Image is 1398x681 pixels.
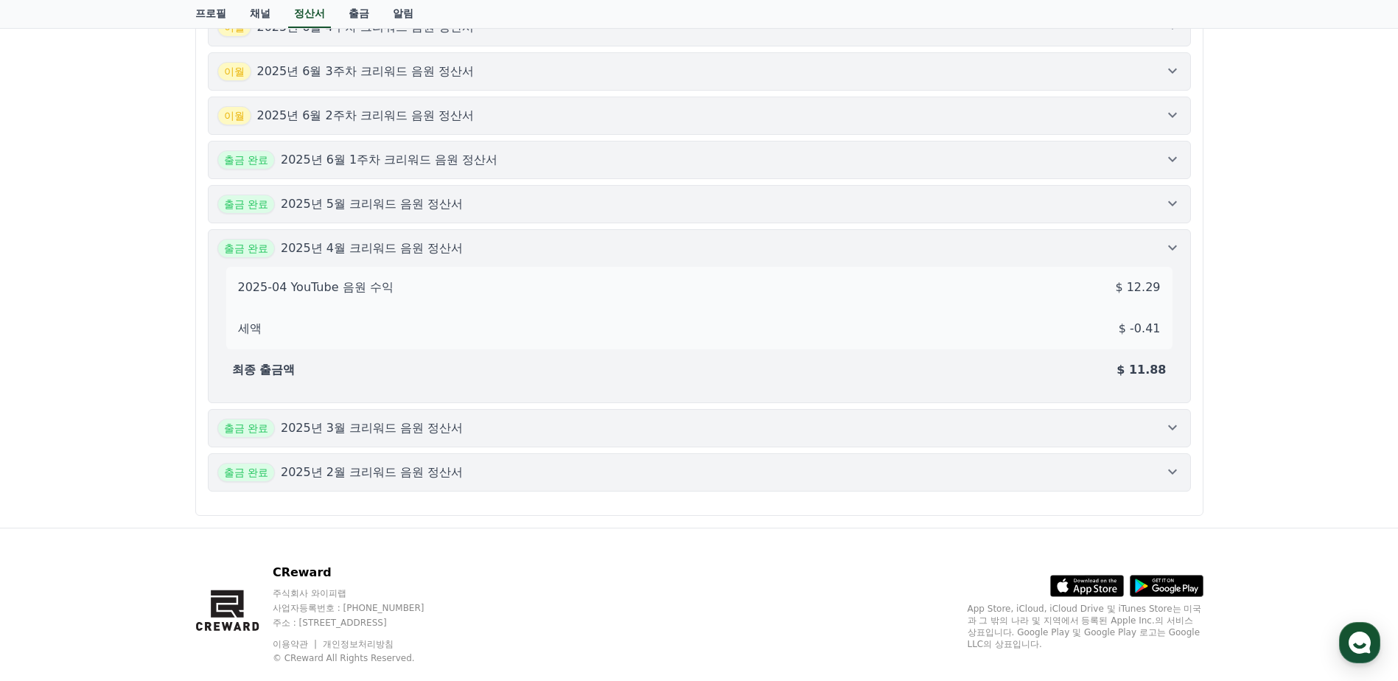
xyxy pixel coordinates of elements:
button: 출금 완료 2025년 2월 크리워드 음원 정산서 [208,453,1191,492]
p: © CReward All Rights Reserved. [273,652,452,664]
span: 출금 완료 [217,150,275,170]
p: 세액 [238,320,262,338]
p: $ 11.88 [1116,361,1166,379]
p: 2025년 3월 크리워드 음원 정산서 [281,419,463,437]
button: 이월 2025년 6월 2주차 크리워드 음원 정산서 [208,97,1191,135]
p: 2025년 6월 2주차 크리워드 음원 정산서 [257,107,475,125]
a: 대화 [97,467,190,504]
span: 설정 [228,489,245,501]
span: 이월 [217,106,251,125]
span: 출금 완료 [217,419,275,438]
span: 홈 [46,489,55,501]
span: 이월 [217,62,251,81]
p: 2025년 6월 1주차 크리워드 음원 정산서 [281,151,498,169]
a: 이용약관 [273,639,319,649]
button: 출금 완료 2025년 6월 1주차 크리워드 음원 정산서 [208,141,1191,179]
p: 2025년 5월 크리워드 음원 정산서 [281,195,463,213]
span: 출금 완료 [217,463,275,482]
p: 2025년 6월 3주차 크리워드 음원 정산서 [257,63,475,80]
button: 이월 2025년 6월 3주차 크리워드 음원 정산서 [208,52,1191,91]
p: 사업자등록번호 : [PHONE_NUMBER] [273,602,452,614]
span: 출금 완료 [217,239,275,258]
button: 출금 완료 2025년 4월 크리워드 음원 정산서 2025-04 YouTube 음원 수익 $ 12.29 세액 $ -0.41 최종 출금액 $ 11.88 [208,229,1191,403]
p: CReward [273,564,452,582]
p: 주식회사 와이피랩 [273,587,452,599]
button: 출금 완료 2025년 3월 크리워드 음원 정산서 [208,409,1191,447]
p: 주소 : [STREET_ADDRESS] [273,617,452,629]
span: 출금 완료 [217,195,275,214]
a: 설정 [190,467,283,504]
p: 2025년 4월 크리워드 음원 정산서 [281,240,463,257]
p: $ -0.41 [1119,320,1161,338]
span: 대화 [135,490,153,502]
p: App Store, iCloud, iCloud Drive 및 iTunes Store는 미국과 그 밖의 나라 및 지역에서 등록된 Apple Inc.의 서비스 상표입니다. Goo... [968,603,1203,650]
p: 2025-04 YouTube 음원 수익 [238,279,394,296]
a: 홈 [4,467,97,504]
p: 최종 출금액 [232,361,296,379]
p: 2025년 2월 크리워드 음원 정산서 [281,464,463,481]
p: $ 12.29 [1115,279,1160,296]
a: 개인정보처리방침 [323,639,394,649]
button: 출금 완료 2025년 5월 크리워드 음원 정산서 [208,185,1191,223]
